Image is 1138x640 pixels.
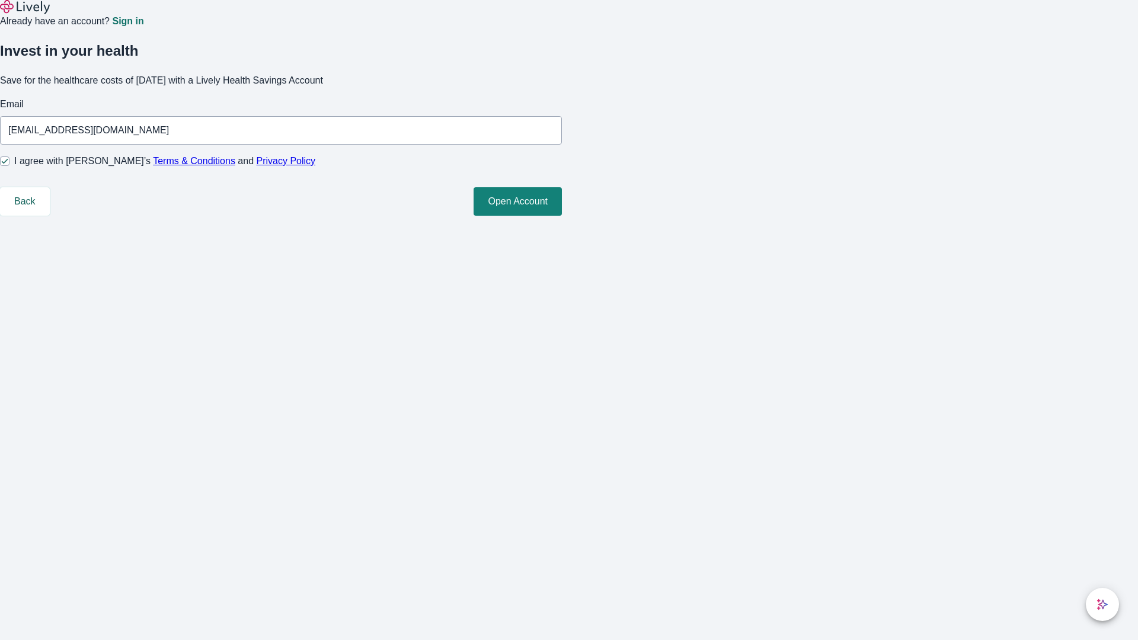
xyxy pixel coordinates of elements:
svg: Lively AI Assistant [1097,599,1108,610]
button: chat [1086,588,1119,621]
button: Open Account [474,187,562,216]
a: Sign in [112,17,143,26]
span: I agree with [PERSON_NAME]’s and [14,154,315,168]
a: Terms & Conditions [153,156,235,166]
a: Privacy Policy [257,156,316,166]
